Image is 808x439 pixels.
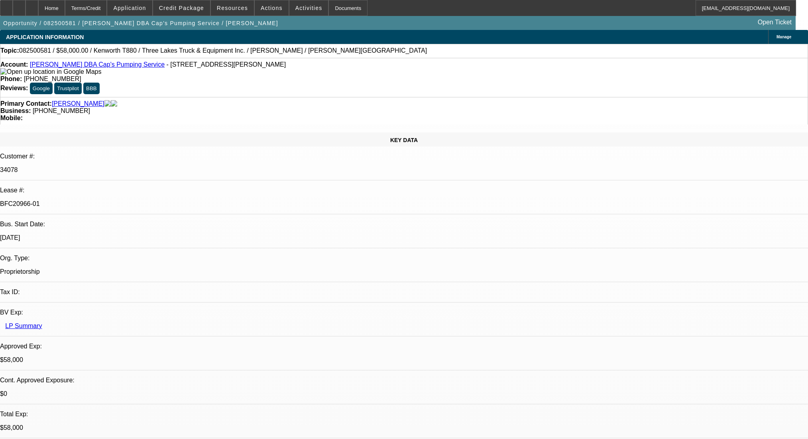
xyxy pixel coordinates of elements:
strong: Business: [0,107,31,114]
span: Resources [217,5,248,11]
a: [PERSON_NAME] [52,100,104,107]
strong: Phone: [0,75,22,82]
button: Actions [255,0,289,16]
img: facebook-icon.png [104,100,111,107]
img: Open up location in Google Maps [0,68,101,75]
span: Opportunity / 082500581 / [PERSON_NAME] DBA Cap's Pumping Service / [PERSON_NAME] [3,20,278,26]
button: Application [107,0,152,16]
strong: Topic: [0,47,19,54]
span: APPLICATION INFORMATION [6,34,84,40]
button: Google [30,83,53,94]
span: [PHONE_NUMBER] [33,107,90,114]
button: Activities [289,0,328,16]
img: linkedin-icon.png [111,100,117,107]
a: LP Summary [5,322,42,329]
button: Credit Package [153,0,210,16]
span: Credit Package [159,5,204,11]
strong: Primary Contact: [0,100,52,107]
span: Actions [261,5,283,11]
span: [PHONE_NUMBER] [24,75,81,82]
span: KEY DATA [390,137,418,143]
button: BBB [83,83,100,94]
span: 082500581 / $58,000.00 / Kenworth T880 / Three Lakes Truck & Equipment Inc. / [PERSON_NAME] / [PE... [19,47,427,54]
span: Activities [295,5,322,11]
a: View Google Maps [0,68,101,75]
a: [PERSON_NAME] DBA Cap's Pumping Service [30,61,165,68]
span: - [STREET_ADDRESS][PERSON_NAME] [167,61,286,68]
button: Trustpilot [54,83,81,94]
span: Manage [777,35,791,39]
a: Open Ticket [755,16,795,29]
strong: Mobile: [0,115,23,121]
span: Application [113,5,146,11]
strong: Account: [0,61,28,68]
button: Resources [211,0,254,16]
strong: Reviews: [0,85,28,91]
